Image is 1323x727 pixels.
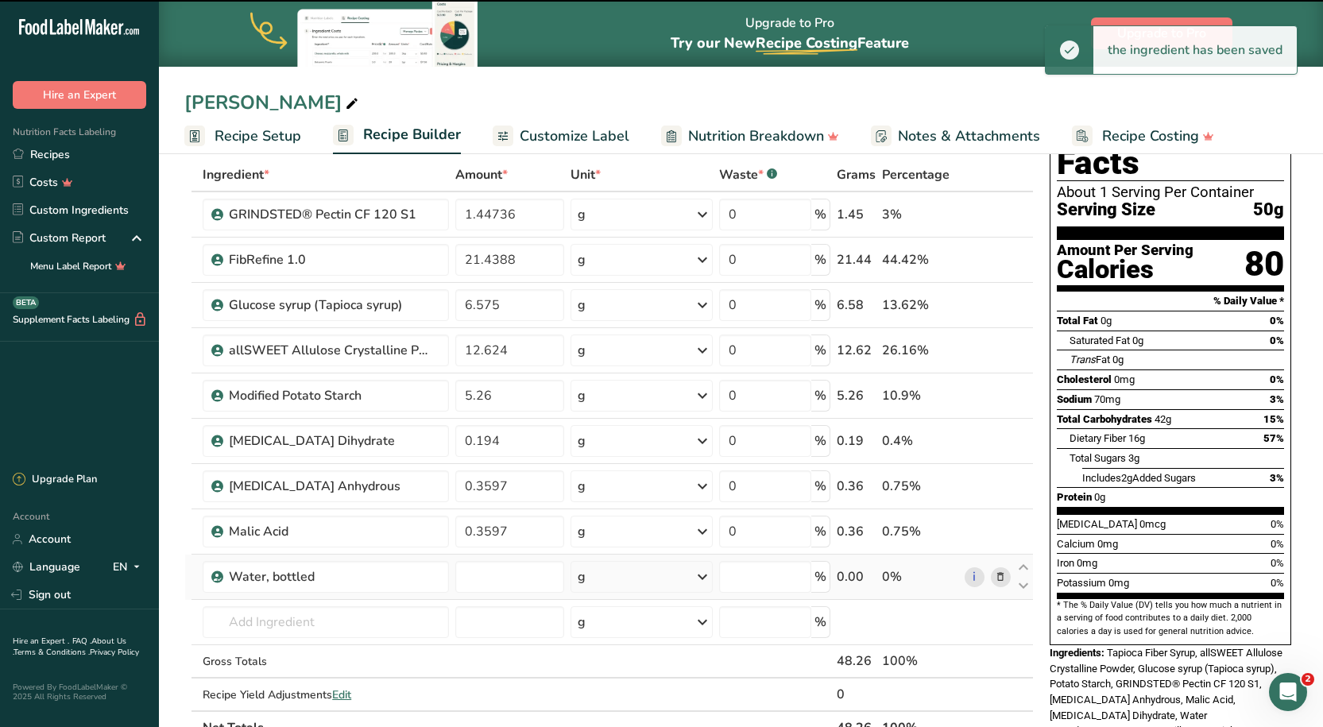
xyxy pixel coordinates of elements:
[215,126,301,147] span: Recipe Setup
[898,126,1040,147] span: Notes & Attachments
[229,567,427,586] div: Water, bottled
[1270,472,1284,484] span: 3%
[837,477,876,496] div: 0.36
[1128,432,1145,444] span: 16g
[578,296,586,315] div: g
[1070,432,1126,444] span: Dietary Fiber
[837,386,876,405] div: 5.26
[1270,334,1284,346] span: 0%
[1082,472,1196,484] span: Includes Added Sugars
[229,296,427,315] div: Glucose syrup (Tapioca syrup)
[1093,26,1297,74] div: the ingredient has been saved
[72,636,91,647] a: FAQ .
[688,126,824,147] span: Nutrition Breakdown
[1057,393,1092,405] span: Sodium
[882,567,958,586] div: 0%
[1094,393,1120,405] span: 70mg
[1057,538,1095,550] span: Calcium
[1101,315,1112,327] span: 0g
[1244,243,1284,285] div: 80
[1057,413,1152,425] span: Total Carbohydrates
[882,386,958,405] div: 10.9%
[1070,354,1110,365] span: Fat
[1057,200,1155,220] span: Serving Size
[837,296,876,315] div: 6.58
[13,553,80,581] a: Language
[837,165,876,184] span: Grams
[578,477,586,496] div: g
[1253,200,1284,220] span: 50g
[1057,557,1074,569] span: Iron
[229,522,427,541] div: Malic Acid
[1263,432,1284,444] span: 57%
[882,165,950,184] span: Percentage
[1070,452,1126,464] span: Total Sugars
[1057,518,1137,530] span: [MEDICAL_DATA]
[1057,292,1284,311] section: % Daily Value *
[1057,258,1193,281] div: Calories
[1057,315,1098,327] span: Total Fat
[1112,354,1124,365] span: 0g
[882,522,958,541] div: 0.75%
[1302,673,1314,686] span: 2
[13,636,69,647] a: Hire an Expert .
[1057,184,1284,200] div: About 1 Serving Per Container
[203,606,448,638] input: Add Ingredient
[578,567,586,586] div: g
[871,118,1040,154] a: Notes & Attachments
[333,117,461,155] a: Recipe Builder
[1271,518,1284,530] span: 0%
[837,522,876,541] div: 0.36
[13,81,146,109] button: Hire an Expert
[661,118,839,154] a: Nutrition Breakdown
[578,522,586,541] div: g
[578,431,586,451] div: g
[184,118,301,154] a: Recipe Setup
[1057,577,1106,589] span: Potassium
[1270,373,1284,385] span: 0%
[882,296,958,315] div: 13.62%
[837,652,876,671] div: 48.26
[1057,599,1284,638] section: * The % Daily Value (DV) tells you how much a nutrient in a serving of food contributes to a dail...
[1271,577,1284,589] span: 0%
[1117,24,1206,43] span: Upgrade to Pro
[13,636,126,658] a: About Us .
[1121,472,1132,484] span: 2g
[229,205,427,224] div: GRINDSTED® Pectin CF 120 S1
[203,165,269,184] span: Ingredient
[1270,315,1284,327] span: 0%
[493,118,629,154] a: Customize Label
[719,165,777,184] div: Waste
[113,558,146,577] div: EN
[1128,452,1139,464] span: 3g
[1050,647,1282,721] span: Tapioca Fiber Syrup, allSWEET Allulose Crystalline Powder, Glucose syrup (Tapioca syrup), Potato ...
[1050,647,1104,659] span: Ingredients:
[13,683,146,702] div: Powered By FoodLabelMaker © 2025 All Rights Reserved
[1072,118,1214,154] a: Recipe Costing
[1271,557,1284,569] span: 0%
[578,341,586,360] div: g
[578,386,586,405] div: g
[363,124,461,145] span: Recipe Builder
[671,33,909,52] span: Try our New Feature
[837,431,876,451] div: 0.19
[1155,413,1171,425] span: 42g
[13,296,39,309] div: BETA
[332,687,351,702] span: Edit
[1271,538,1284,550] span: 0%
[571,165,601,184] span: Unit
[671,1,909,67] div: Upgrade to Pro
[1132,334,1143,346] span: 0g
[837,341,876,360] div: 12.62
[1139,518,1166,530] span: 0mcg
[1077,557,1097,569] span: 0mg
[1057,243,1193,258] div: Amount Per Serving
[1094,491,1105,503] span: 0g
[1114,373,1135,385] span: 0mg
[13,472,97,488] div: Upgrade Plan
[1057,491,1092,503] span: Protein
[203,653,448,670] div: Gross Totals
[455,165,508,184] span: Amount
[837,250,876,269] div: 21.44
[1263,413,1284,425] span: 15%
